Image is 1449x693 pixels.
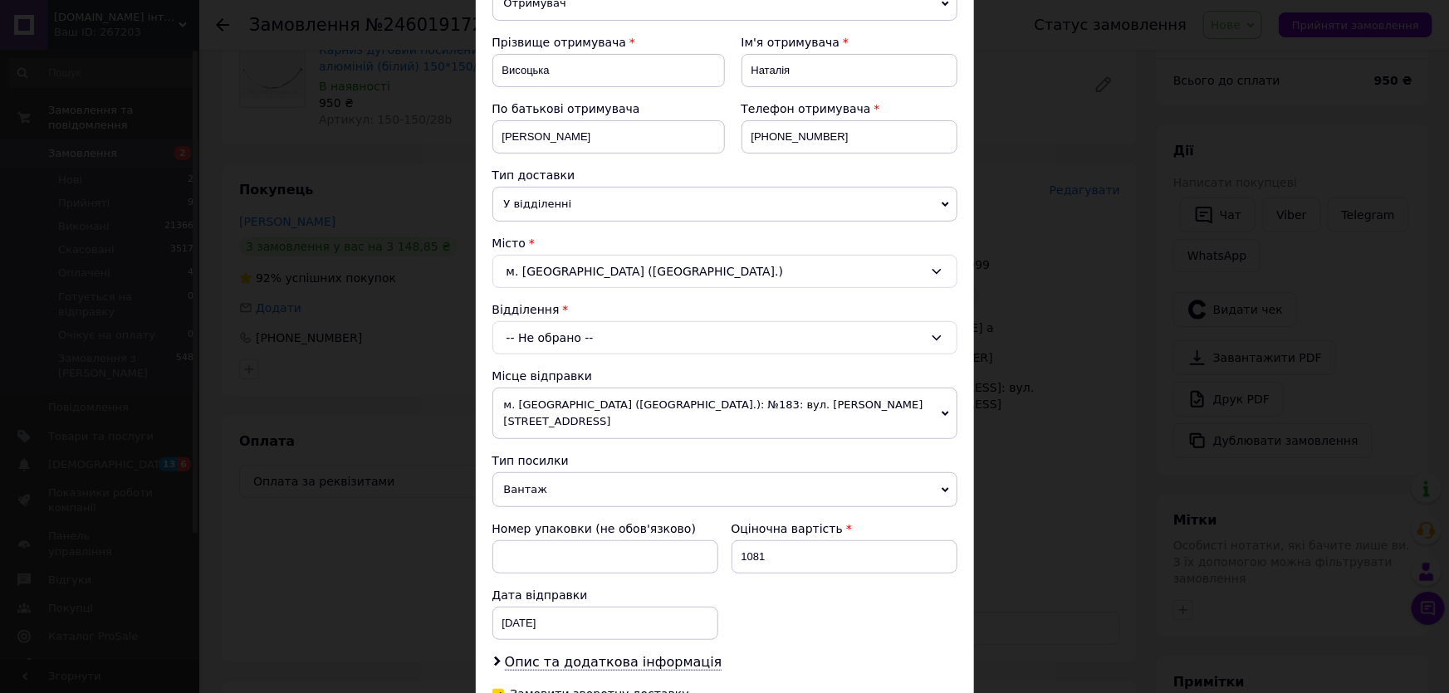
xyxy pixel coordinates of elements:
input: +380 [742,120,957,154]
div: Номер упаковки (не обов'язково) [492,520,718,537]
span: У відділенні [492,187,957,222]
div: Місто [492,235,957,251]
span: Прізвище отримувача [492,36,627,49]
span: Опис та додаткова інформація [505,654,722,671]
span: м. [GEOGRAPHIC_DATA] ([GEOGRAPHIC_DATA].): №183: вул. [PERSON_NAME][STREET_ADDRESS] [492,388,957,439]
div: Оціночна вартість [732,520,957,537]
span: По батькові отримувача [492,102,640,115]
span: Телефон отримувача [742,102,871,115]
span: Місце відправки [492,369,593,383]
div: м. [GEOGRAPHIC_DATA] ([GEOGRAPHIC_DATA].) [492,255,957,288]
div: Відділення [492,301,957,318]
div: -- Не обрано -- [492,321,957,354]
div: Дата відправки [492,587,718,603]
span: Ім'я отримувача [742,36,840,49]
span: Тип доставки [492,168,575,182]
span: Тип посилки [492,454,569,467]
span: Вантаж [492,472,957,507]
